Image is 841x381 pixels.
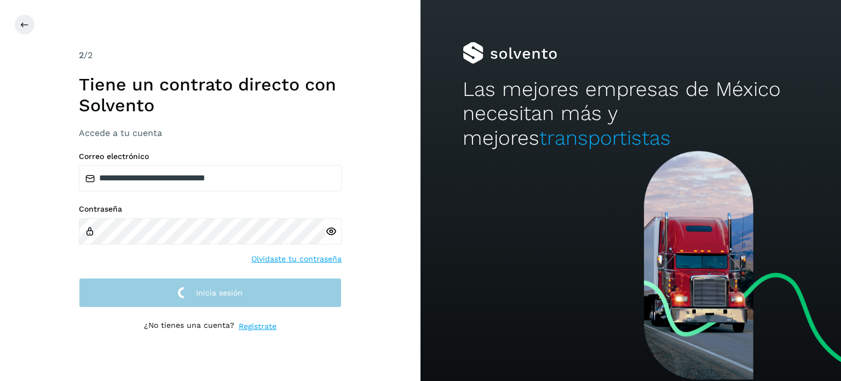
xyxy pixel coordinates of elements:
[79,49,342,62] div: /2
[463,77,799,150] h2: Las mejores empresas de México necesitan más y mejores
[79,50,84,60] span: 2
[239,321,277,332] a: Regístrate
[79,204,342,214] label: Contraseña
[79,152,342,161] label: Correo electrónico
[539,126,671,150] span: transportistas
[79,278,342,308] button: Inicia sesión
[144,321,234,332] p: ¿No tienes una cuenta?
[79,128,342,138] h3: Accede a tu cuenta
[79,74,342,116] h1: Tiene un contrato directo con Solvento
[196,289,243,297] span: Inicia sesión
[251,253,342,265] a: Olvidaste tu contraseña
